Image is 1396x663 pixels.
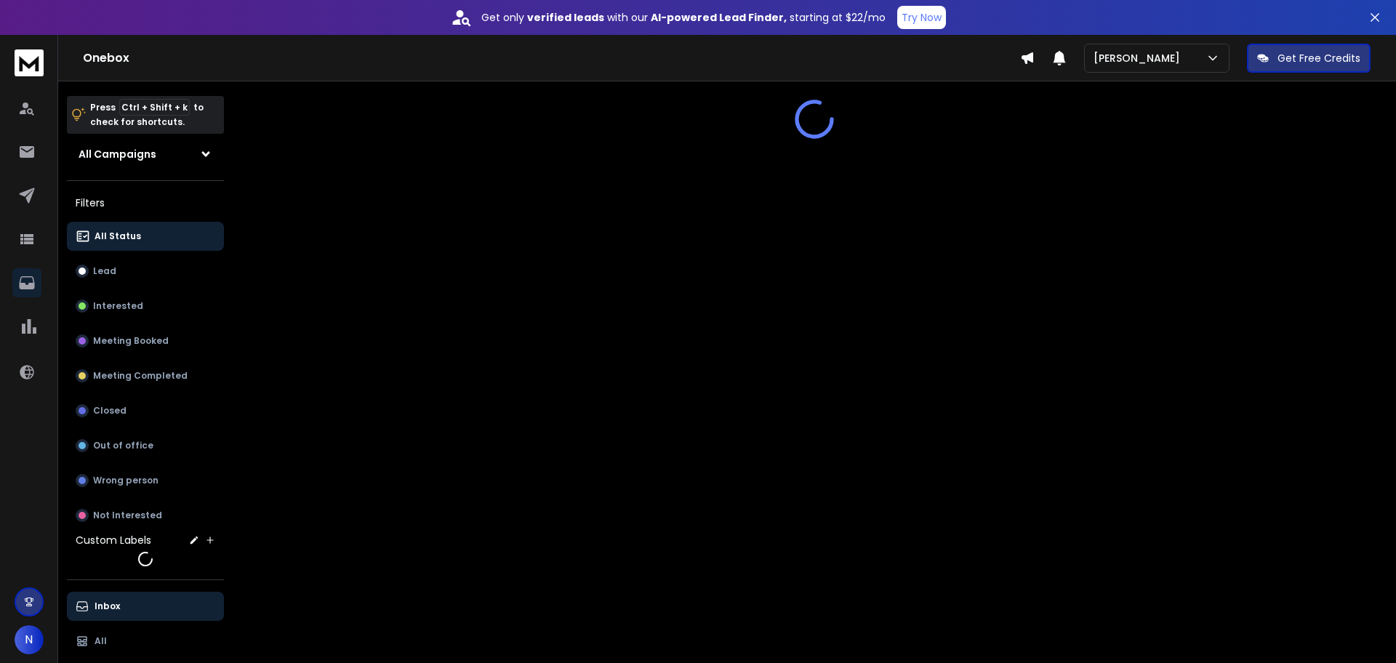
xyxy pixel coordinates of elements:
[67,592,224,621] button: Inbox
[93,510,162,521] p: Not Interested
[83,49,1020,67] h1: Onebox
[902,10,942,25] p: Try Now
[1094,51,1186,65] p: [PERSON_NAME]
[93,475,159,486] p: Wrong person
[67,361,224,390] button: Meeting Completed
[93,440,153,451] p: Out of office
[93,335,169,347] p: Meeting Booked
[93,405,127,417] p: Closed
[90,100,204,129] p: Press to check for shortcuts.
[67,257,224,286] button: Lead
[67,222,224,251] button: All Status
[93,370,188,382] p: Meeting Completed
[67,292,224,321] button: Interested
[67,466,224,495] button: Wrong person
[67,396,224,425] button: Closed
[95,230,141,242] p: All Status
[1247,44,1371,73] button: Get Free Credits
[67,326,224,355] button: Meeting Booked
[67,627,224,656] button: All
[119,99,190,116] span: Ctrl + Shift + k
[651,10,787,25] strong: AI-powered Lead Finder,
[67,140,224,169] button: All Campaigns
[93,265,116,277] p: Lead
[67,501,224,530] button: Not Interested
[67,193,224,213] h3: Filters
[79,147,156,161] h1: All Campaigns
[95,600,120,612] p: Inbox
[527,10,604,25] strong: verified leads
[93,300,143,312] p: Interested
[15,625,44,654] button: N
[67,431,224,460] button: Out of office
[1277,51,1360,65] p: Get Free Credits
[897,6,946,29] button: Try Now
[95,635,107,647] p: All
[76,533,151,547] h3: Custom Labels
[15,49,44,76] img: logo
[481,10,886,25] p: Get only with our starting at $22/mo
